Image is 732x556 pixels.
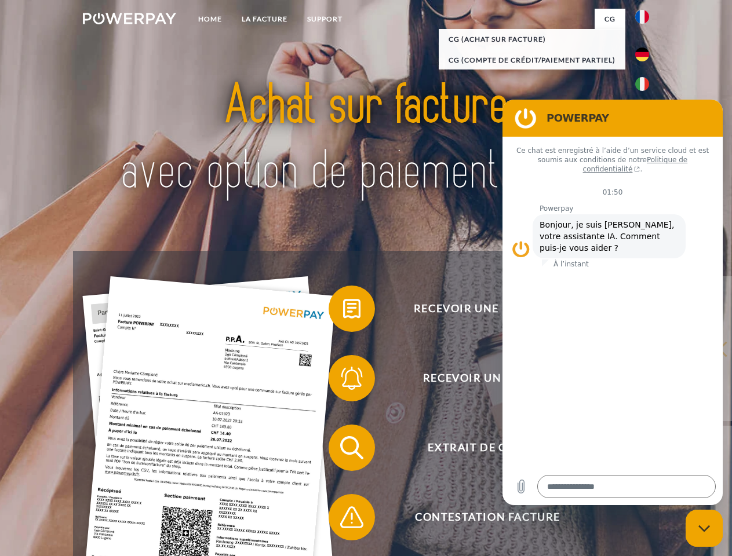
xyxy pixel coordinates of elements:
[635,47,649,61] img: de
[345,494,629,540] span: Contestation Facture
[297,9,352,30] a: Support
[345,286,629,332] span: Recevoir une facture ?
[686,510,723,547] iframe: Bouton de lancement de la fenêtre de messagerie, conversation en cours
[337,294,366,323] img: qb_bill.svg
[111,56,621,222] img: title-powerpay_fr.svg
[345,355,629,401] span: Recevoir un rappel?
[329,494,630,540] button: Contestation Facture
[329,286,630,332] button: Recevoir une facture ?
[337,503,366,532] img: qb_warning.svg
[502,100,723,505] iframe: Fenêtre de messagerie
[329,425,630,471] button: Extrait de compte
[337,364,366,393] img: qb_bell.svg
[188,9,232,30] a: Home
[439,50,625,71] a: CG (Compte de crédit/paiement partiel)
[635,10,649,24] img: fr
[232,9,297,30] a: LA FACTURE
[595,9,625,30] a: CG
[83,13,176,24] img: logo-powerpay-white.svg
[345,425,629,471] span: Extrait de compte
[439,29,625,50] a: CG (achat sur facture)
[635,77,649,91] img: it
[337,433,366,462] img: qb_search.svg
[329,355,630,401] button: Recevoir un rappel?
